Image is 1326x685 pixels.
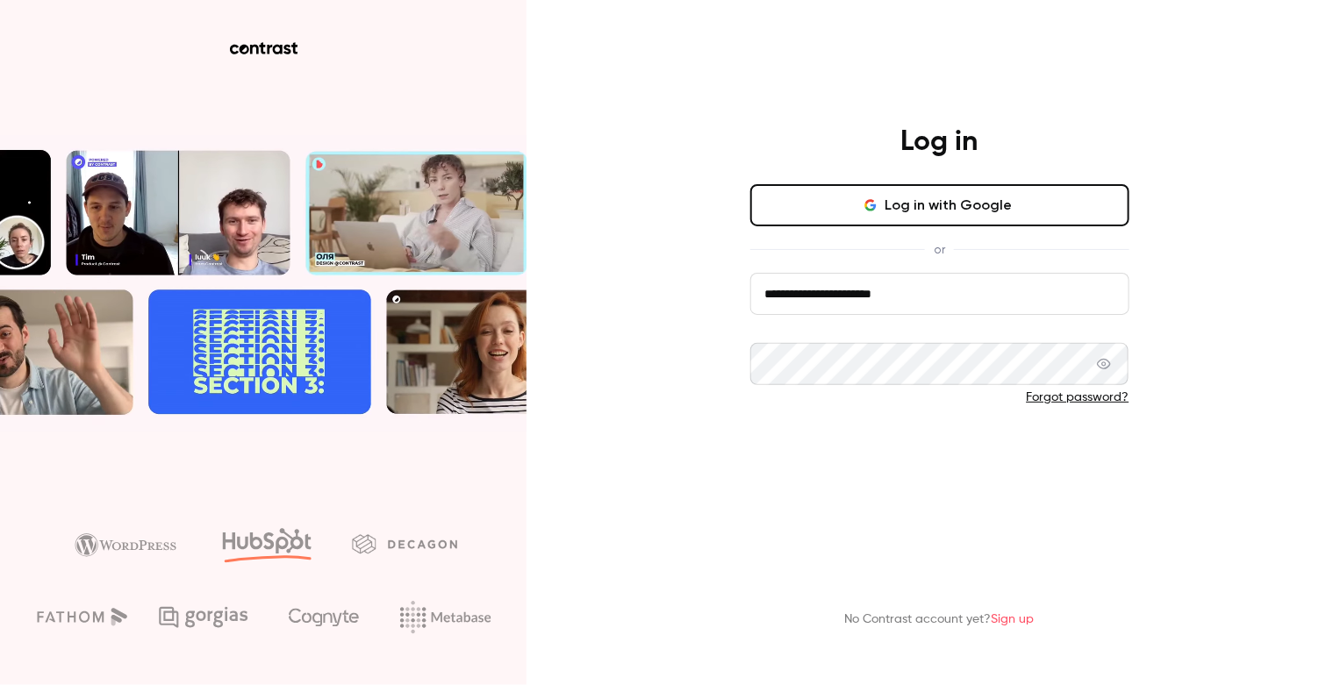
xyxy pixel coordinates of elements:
[750,434,1129,476] button: Log in
[1027,391,1129,403] a: Forgot password?
[845,610,1035,629] p: No Contrast account yet?
[901,125,978,160] h4: Log in
[352,534,457,553] img: decagon
[992,613,1035,625] a: Sign up
[925,240,954,259] span: or
[750,184,1129,226] button: Log in with Google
